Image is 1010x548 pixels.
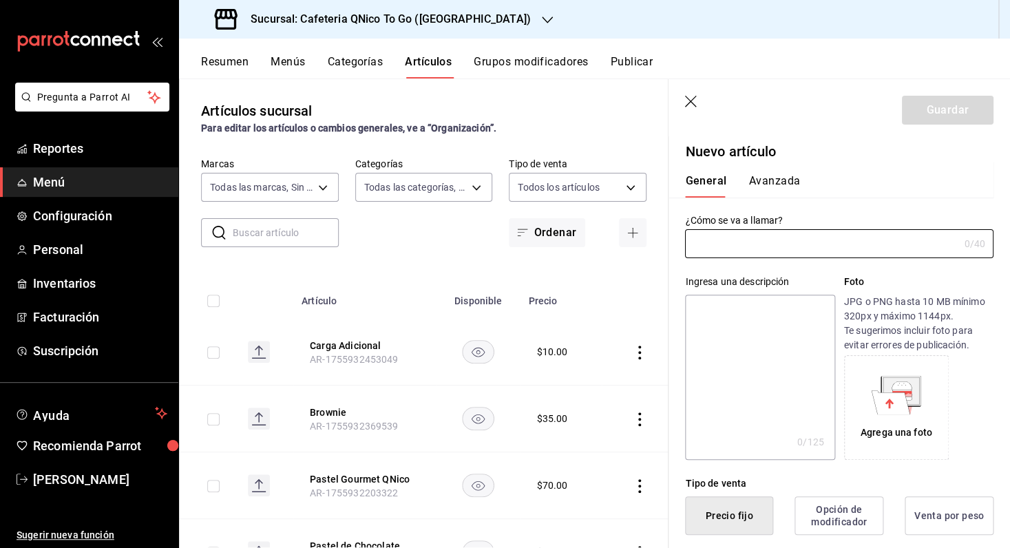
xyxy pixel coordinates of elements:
span: Todos los artículos [518,180,600,194]
span: Suscripción [33,341,167,360]
button: actions [633,412,646,426]
h3: Sucursal: Cafeteria QNico To Go ([GEOGRAPHIC_DATA]) [240,11,531,28]
label: Marcas [201,159,339,169]
button: edit-product-location [310,339,420,352]
span: Ayuda [33,405,149,421]
button: Categorías [328,55,383,78]
p: Nuevo artículo [685,141,993,162]
button: Artículos [405,55,452,78]
button: Avanzada [748,174,800,198]
button: Menús [271,55,305,78]
button: open_drawer_menu [151,36,162,47]
button: Precio fijo [685,496,773,535]
span: Menú [33,173,167,191]
button: Pregunta a Parrot AI [15,83,169,112]
span: Todas las categorías, Sin categoría [364,180,467,194]
span: Facturación [33,308,167,326]
input: Buscar artículo [233,219,339,246]
span: Inventarios [33,274,167,293]
div: Agrega una foto [861,425,932,440]
th: Precio [520,275,602,319]
span: Pregunta a Parrot AI [37,90,148,105]
th: Disponible [436,275,520,319]
span: Sugerir nueva función [17,528,167,542]
button: Opción de modificador [795,496,883,535]
p: JPG o PNG hasta 10 MB mínimo 320px y máximo 1144px. Te sugerimos incluir foto para evitar errores... [844,295,993,352]
a: Pregunta a Parrot AI [10,100,169,114]
div: navigation tabs [685,174,977,198]
span: Recomienda Parrot [33,436,167,455]
div: $ 70.00 [536,478,567,492]
button: edit-product-location [310,472,420,486]
button: actions [633,346,646,359]
div: Ingresa una descripción [685,275,834,289]
span: Reportes [33,139,167,158]
span: AR-1755932203322 [310,487,398,498]
button: edit-product-location [310,405,420,419]
div: $ 35.00 [536,412,567,425]
th: Artículo [293,275,436,319]
div: 0 /40 [964,237,985,251]
button: Resumen [201,55,249,78]
button: Venta por peso [905,496,993,535]
span: Configuración [33,207,167,225]
span: AR-1755932369539 [310,421,398,432]
span: Personal [33,240,167,259]
button: availability-product [462,340,494,363]
button: availability-product [462,474,494,497]
label: ¿Cómo se va a llamar? [685,215,993,225]
button: General [685,174,726,198]
div: Tipo de venta [685,476,993,491]
div: navigation tabs [201,55,1010,78]
div: 0 /125 [797,435,824,449]
strong: Para editar los artículos o cambios generales, ve a “Organización”. [201,123,496,134]
button: Ordenar [509,218,585,247]
span: Todas las marcas, Sin marca [210,180,313,194]
label: Categorías [355,159,493,169]
span: AR-1755932453049 [310,354,398,365]
div: Agrega una foto [848,359,945,456]
button: Grupos modificadores [474,55,588,78]
button: Publicar [610,55,653,78]
div: Artículos sucursal [201,101,312,121]
label: Tipo de venta [509,159,646,169]
button: actions [633,479,646,493]
p: Foto [844,275,993,289]
span: [PERSON_NAME] [33,470,167,489]
button: availability-product [462,407,494,430]
div: $ 10.00 [536,345,567,359]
